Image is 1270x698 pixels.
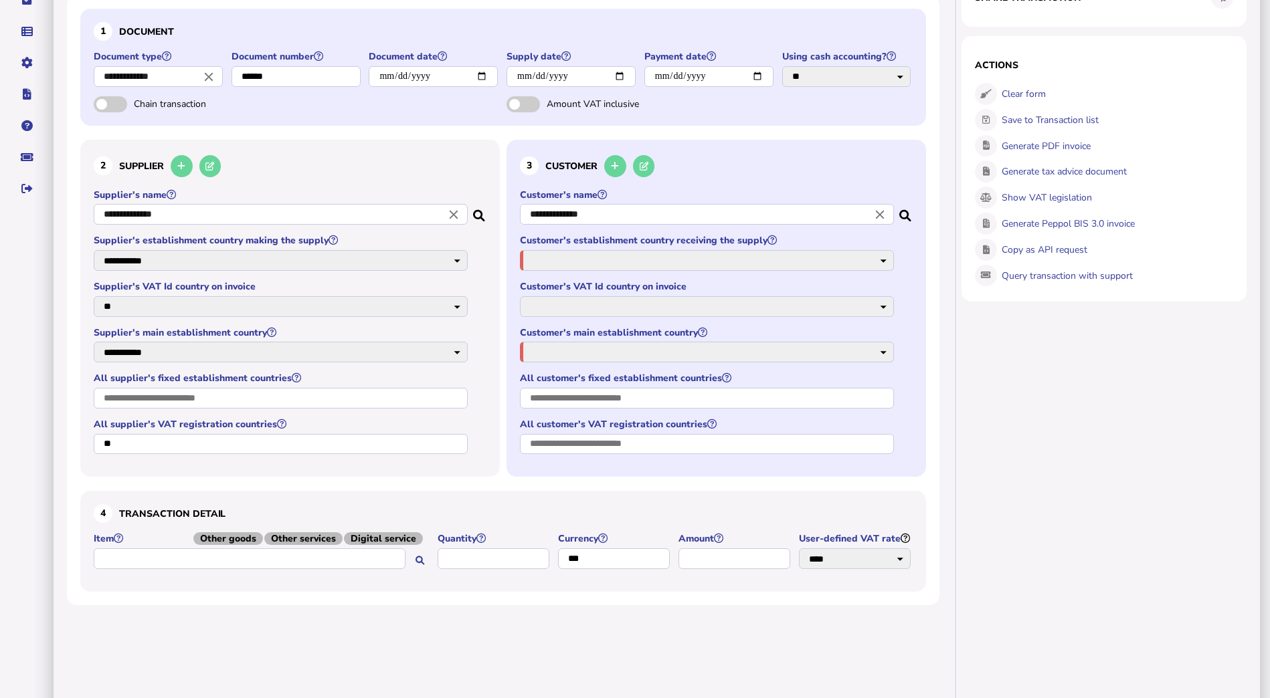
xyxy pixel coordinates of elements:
[520,189,896,201] label: Customer's name
[94,189,470,201] label: Supplier's name
[94,22,913,41] h3: Document
[520,280,896,293] label: Customer's VAT Id country on invoice
[94,50,225,96] app-field: Select a document type
[264,532,343,545] span: Other services
[520,234,896,247] label: Customer's establishment country receiving the supply
[94,326,470,339] label: Supplier's main establishment country
[547,98,687,110] span: Amount VAT inclusive
[171,155,193,177] button: Add a new supplier to the database
[975,59,1233,72] h1: Actions
[134,98,274,110] span: Chain transaction
[558,532,672,545] label: Currency
[94,504,112,523] div: 4
[520,153,913,179] h3: Customer
[94,22,112,41] div: 1
[369,50,500,63] label: Document date
[80,491,926,592] section: Define the item, and answer additional questions
[201,69,216,84] i: Close
[13,80,41,108] button: Developer hub links
[520,326,896,339] label: Customer's main establishment country
[232,50,363,63] label: Document number
[13,143,41,171] button: Raise a support ticket
[13,112,41,140] button: Help pages
[604,155,626,177] button: Add a new customer to the database
[446,207,461,222] i: Close
[94,418,470,431] label: All supplier's VAT registration countries
[13,17,41,45] button: Data manager
[344,532,423,545] span: Digital service
[438,532,551,545] label: Quantity
[473,206,486,217] i: Search for a dummy seller
[899,206,913,217] i: Search for a dummy customer
[873,207,887,222] i: Close
[782,50,913,63] label: Using cash accounting?
[520,372,896,384] label: All customer's fixed establishment countries
[633,155,655,177] button: Edit selected customer in the database
[507,50,638,63] label: Supply date
[520,156,539,175] div: 3
[94,153,486,179] h3: Supplier
[199,155,221,177] button: Edit selected supplier in the database
[13,49,41,77] button: Manage settings
[193,532,263,545] span: Other goods
[644,50,776,63] label: Payment date
[94,156,112,175] div: 2
[94,372,470,384] label: All supplier's fixed establishment countries
[520,418,896,431] label: All customer's VAT registration countries
[94,280,470,293] label: Supplier's VAT Id country on invoice
[94,532,431,545] label: Item
[13,174,41,203] button: Sign out
[94,504,913,523] h3: Transaction detail
[799,532,913,545] label: User-defined VAT rate
[94,234,470,247] label: Supplier's establishment country making the supply
[94,50,225,63] label: Document type
[678,532,792,545] label: Amount
[80,140,500,477] section: Define the seller
[21,31,33,32] i: Data manager
[409,550,431,572] button: Search for an item by HS code or use natural language description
